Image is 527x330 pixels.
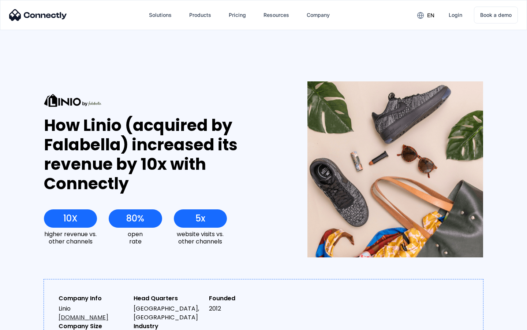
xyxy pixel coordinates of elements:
div: [GEOGRAPHIC_DATA], [GEOGRAPHIC_DATA] [134,304,203,322]
a: Login [443,6,468,24]
div: Company Info [59,294,128,303]
div: higher revenue vs. other channels [44,231,97,245]
div: Resources [263,10,289,20]
a: [DOMAIN_NAME] [59,313,108,322]
div: Founded [209,294,278,303]
a: Book a demo [474,7,518,23]
img: Connectly Logo [9,9,67,21]
div: Company [307,10,330,20]
a: Pricing [223,6,252,24]
ul: Language list [15,317,44,327]
div: Pricing [229,10,246,20]
div: 5x [195,213,205,224]
div: open rate [109,231,162,245]
aside: Language selected: English [7,317,44,327]
div: Products [189,10,211,20]
div: Head Quarters [134,294,203,303]
div: 10X [63,213,78,224]
div: How Linio (acquired by Falabella) increased its revenue by 10x with Connectly [44,116,281,193]
div: Login [449,10,462,20]
div: 80% [126,213,144,224]
div: website visits vs. other channels [174,231,227,245]
div: 2012 [209,304,278,313]
div: Solutions [149,10,172,20]
div: Linio [59,304,128,322]
div: en [427,10,434,21]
